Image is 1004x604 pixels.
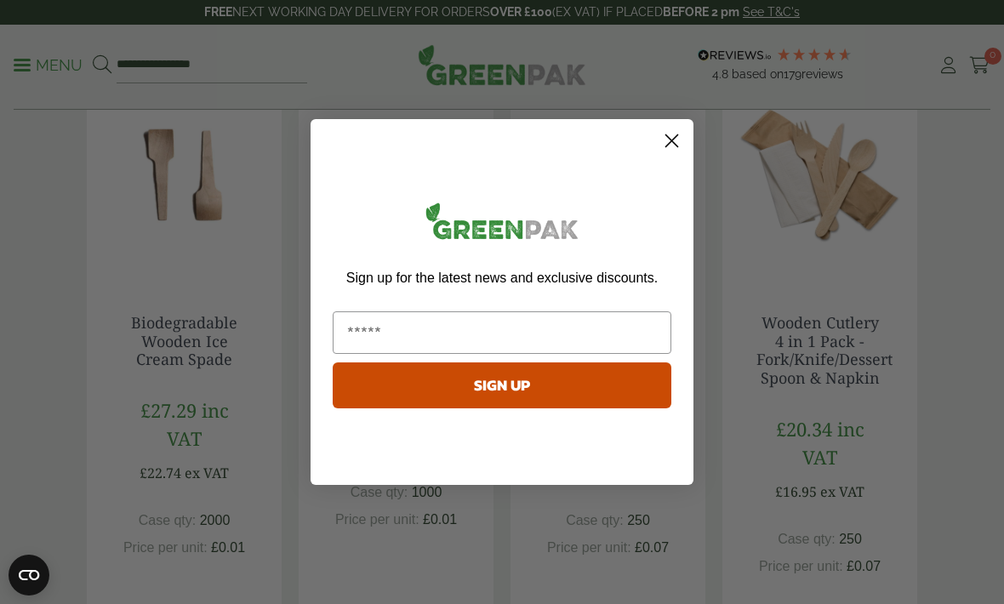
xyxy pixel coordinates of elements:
button: Open CMP widget [9,555,49,595]
button: SIGN UP [333,362,671,408]
span: Sign up for the latest news and exclusive discounts. [346,271,658,285]
button: Close dialog [657,126,687,156]
input: Email [333,311,671,354]
img: greenpak_logo [333,196,671,253]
